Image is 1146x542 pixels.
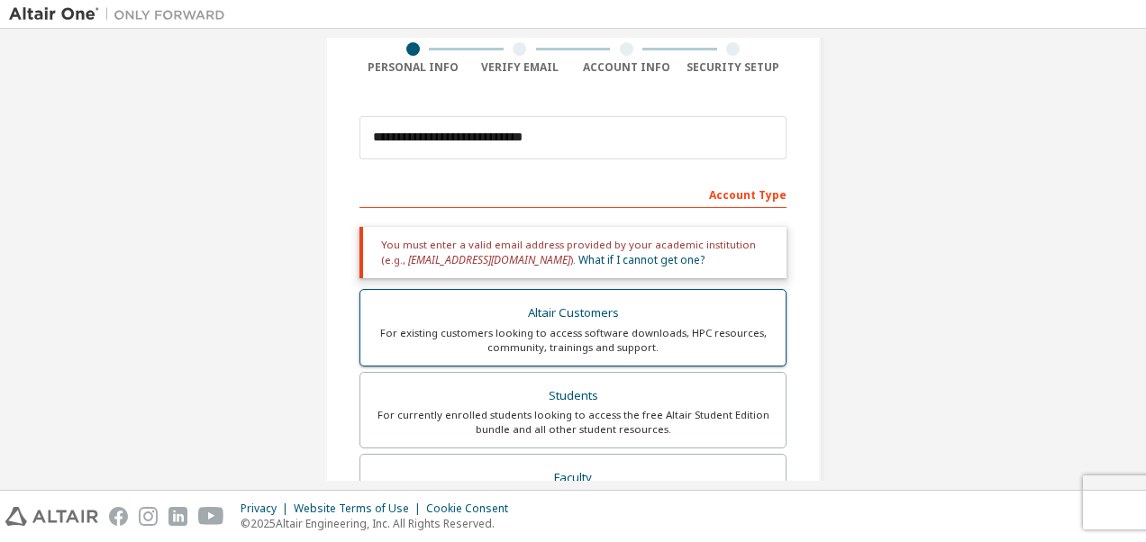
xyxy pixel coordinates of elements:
img: instagram.svg [139,507,158,526]
div: For existing customers looking to access software downloads, HPC resources, community, trainings ... [371,326,775,355]
div: Students [371,384,775,409]
div: Verify Email [467,60,574,75]
img: linkedin.svg [168,507,187,526]
div: Personal Info [359,60,467,75]
img: altair_logo.svg [5,507,98,526]
span: [EMAIL_ADDRESS][DOMAIN_NAME] [408,252,570,267]
img: Altair One [9,5,234,23]
div: Privacy [241,501,294,516]
div: Security Setup [680,60,787,75]
div: Cookie Consent [426,501,519,516]
a: What if I cannot get one? [578,252,705,267]
p: © 2025 Altair Engineering, Inc. All Rights Reserved. [241,516,519,531]
div: Website Terms of Use [294,501,426,516]
img: youtube.svg [198,507,224,526]
div: Faculty [371,465,775,491]
div: Altair Customers [371,301,775,326]
div: Account Info [573,60,680,75]
div: For currently enrolled students looking to access the free Altair Student Edition bundle and all ... [371,408,775,437]
div: You must enter a valid email address provided by your academic institution (e.g., ). [359,227,787,278]
div: Account Type [359,179,787,208]
img: facebook.svg [109,507,128,526]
